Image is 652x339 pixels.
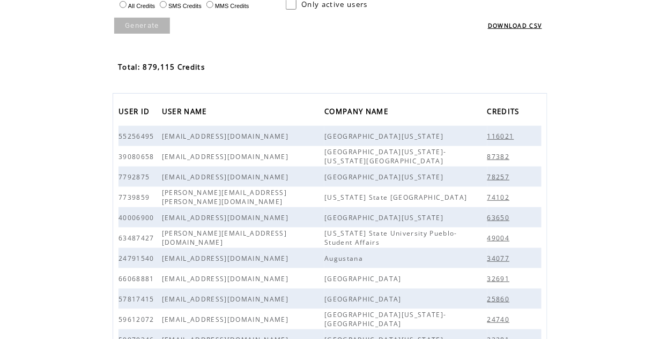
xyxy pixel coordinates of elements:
[487,294,515,303] a: 25860
[160,1,167,8] input: SMS Credits
[118,132,157,141] span: 55256495
[118,254,157,263] span: 24791540
[157,3,202,9] label: SMS Credits
[324,213,446,222] span: [GEOGRAPHIC_DATA][US_STATE]
[118,193,152,202] span: 7739859
[487,104,522,122] span: CREDITS
[324,104,391,122] span: COMPANY NAME
[118,295,157,304] span: 57817415
[206,1,213,8] input: MMS Credits
[162,152,291,161] span: [EMAIL_ADDRESS][DOMAIN_NAME]
[324,172,446,182] span: [GEOGRAPHIC_DATA][US_STATE]
[324,147,446,165] span: [GEOGRAPHIC_DATA][US_STATE]- [US_STATE][GEOGRAPHIC_DATA]
[488,22,542,29] a: DOWNLOAD CSV
[487,172,515,181] a: 78257
[487,132,517,141] span: 116021
[487,233,515,242] a: 49004
[324,310,446,328] span: [GEOGRAPHIC_DATA][US_STATE]- [GEOGRAPHIC_DATA]
[118,213,157,222] span: 40006900
[114,18,170,34] a: Generate
[118,172,152,182] span: 7792875
[204,3,249,9] label: MMS Credits
[118,104,152,122] span: USER ID
[487,274,515,283] a: 32691
[487,213,513,222] span: 63650
[118,315,157,324] span: 59612072
[162,132,291,141] span: [EMAIL_ADDRESS][DOMAIN_NAME]
[118,103,155,121] a: USER ID
[487,172,513,182] span: 78257
[162,104,210,122] span: USER NAME
[487,295,513,304] span: 25860
[487,193,513,202] span: 74102
[324,254,366,263] span: Augustana
[487,131,520,140] a: 116021
[324,274,404,283] span: [GEOGRAPHIC_DATA]
[487,274,513,283] span: 32691
[118,233,157,243] span: 63487427
[162,103,212,121] a: USER NAME
[162,274,291,283] span: [EMAIL_ADDRESS][DOMAIN_NAME]
[162,254,291,263] span: [EMAIL_ADDRESS][DOMAIN_NAME]
[324,193,470,202] span: [US_STATE] State [GEOGRAPHIC_DATA]
[324,132,446,141] span: [GEOGRAPHIC_DATA][US_STATE]
[162,315,291,324] span: [EMAIL_ADDRESS][DOMAIN_NAME]
[162,295,291,304] span: [EMAIL_ADDRESS][DOMAIN_NAME]
[162,188,287,206] span: [PERSON_NAME][EMAIL_ADDRESS][PERSON_NAME][DOMAIN_NAME]
[324,295,404,304] span: [GEOGRAPHIC_DATA]
[487,253,515,262] a: 34077
[487,314,515,323] a: 24740
[117,3,155,9] label: All Credits
[487,152,515,161] a: 87382
[487,103,525,121] a: CREDITS
[324,229,457,247] span: [US_STATE] State University Pueblo- Student Affairs
[118,152,157,161] span: 39080658
[487,192,515,201] a: 74102
[162,229,287,247] span: [PERSON_NAME][EMAIL_ADDRESS][DOMAIN_NAME]
[487,152,513,161] span: 87382
[162,213,291,222] span: [EMAIL_ADDRESS][DOMAIN_NAME]
[118,274,157,283] span: 66068881
[324,103,394,121] a: COMPANY NAME
[118,62,205,72] span: Total: 879,115 Credits
[487,254,513,263] span: 34077
[162,172,291,182] span: [EMAIL_ADDRESS][DOMAIN_NAME]
[487,213,515,222] a: 63650
[120,1,127,8] input: All Credits
[487,233,513,243] span: 49004
[487,315,513,324] span: 24740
